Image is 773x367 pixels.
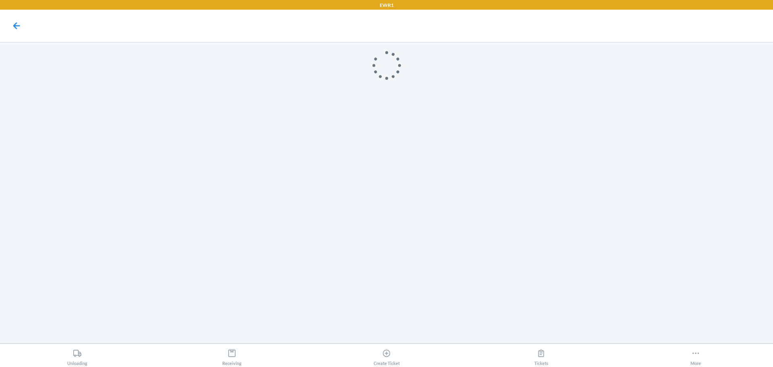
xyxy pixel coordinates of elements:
[67,346,87,366] div: Unloading
[618,344,773,366] button: More
[380,2,394,9] p: EWR1
[464,344,618,366] button: Tickets
[222,346,242,366] div: Receiving
[374,346,400,366] div: Create Ticket
[690,346,701,366] div: More
[155,344,309,366] button: Receiving
[309,344,464,366] button: Create Ticket
[534,346,548,366] div: Tickets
